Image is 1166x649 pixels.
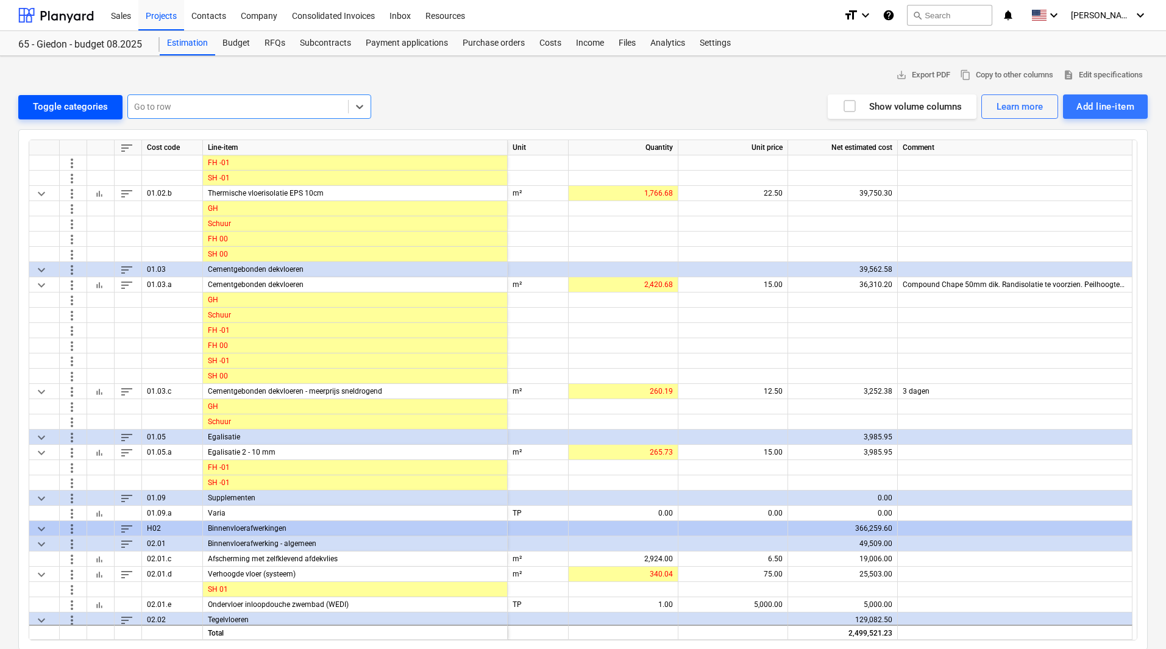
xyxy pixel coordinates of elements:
a: RFQs [257,31,293,55]
div: Afscherming met zelfklevend afdekvlies [203,551,508,567]
button: Add line-item [1063,94,1148,119]
div: m² [508,277,569,293]
span: more_vert [65,338,79,353]
span: search [912,10,922,20]
span: bar_chart [94,280,104,289]
div: 129,082.50 [793,612,892,628]
div: 5,000.00 [793,597,892,612]
a: Costs [532,31,569,55]
div: 265.73 [574,445,673,460]
div: Cementgebonden dekvloeren - meerprijs sneldrogend [203,384,508,399]
div: Unit [508,140,569,155]
div: 0.00 [683,506,783,521]
div: 39,562.58 [793,262,892,277]
a: Budget [215,31,257,55]
div: Line-item [203,140,508,155]
span: more_vert [65,445,79,459]
span: more_vert [65,506,79,520]
div: 260.19 [574,384,673,399]
div: 02.01.c [142,551,203,567]
div: m² [508,186,569,201]
span: more_vert [65,460,79,475]
div: SH 01 [203,582,508,597]
div: 01.03.c [142,384,203,399]
div: 15.00 [683,277,783,293]
a: Payment applications [358,31,455,55]
span: content_copy [960,69,971,80]
span: keyboard_arrow_down [34,186,49,200]
div: GH [203,399,508,414]
div: 01.09.a [142,506,203,521]
span: sort [119,445,134,459]
div: 01.09 [142,491,203,506]
span: sort [119,430,134,444]
div: m² [508,384,569,399]
div: 36,310.20 [793,277,892,293]
button: Learn more [981,94,1058,119]
div: 02.02 [142,612,203,628]
span: more_vert [65,536,79,551]
div: 2,420.68 [574,277,673,293]
span: more_vert [65,582,79,597]
div: Purchase orders [455,31,532,55]
div: 1.00 [574,597,673,612]
span: bar_chart [94,554,104,564]
span: description [1063,69,1074,80]
span: Copy to other columns [960,68,1053,82]
div: Schuur [203,308,508,323]
div: 2,924.00 [574,551,673,567]
div: Tegelvloeren [203,612,508,628]
span: sort [119,384,134,399]
div: TP [508,597,569,612]
div: 6.50 [683,551,783,567]
div: 3,985.95 [793,445,892,460]
div: Learn more [997,99,1043,115]
span: sort [119,536,134,551]
span: more_vert [65,399,79,414]
div: m² [508,551,569,567]
div: SH 00 [203,247,508,262]
span: keyboard_arrow_down [34,536,49,551]
span: more_vert [65,262,79,277]
span: keyboard_arrow_down [34,521,49,536]
div: 3,985.95 [793,430,892,445]
button: Export PDF [891,66,955,85]
span: keyboard_arrow_down [34,277,49,292]
div: 39,750.30 [793,186,892,201]
span: more_vert [65,155,79,170]
div: SH -01 [203,171,508,186]
div: 01.03 [142,262,203,277]
div: Subcontracts [293,31,358,55]
span: more_vert [65,384,79,399]
span: keyboard_arrow_down [34,612,49,627]
span: more_vert [65,186,79,200]
span: sort [119,140,134,155]
div: Cementgebonden dekvloeren [203,262,508,277]
button: Copy to other columns [955,66,1058,85]
span: more_vert [65,277,79,292]
div: 340.04 [574,567,673,582]
div: Verhoogde vloer (systeem) [203,567,508,582]
span: more_vert [65,353,79,368]
div: Estimation [160,31,215,55]
div: 5,000.00 [683,597,783,612]
span: keyboard_arrow_down [34,567,49,581]
span: sort [119,491,134,505]
span: bar_chart [94,447,104,457]
div: GH [203,201,508,216]
span: more_vert [65,612,79,627]
div: FH 00 [203,232,508,247]
div: 0.00 [793,506,892,521]
div: Analytics [643,31,692,55]
span: more_vert [65,369,79,383]
span: more_vert [65,430,79,444]
a: Files [611,31,643,55]
div: FH -01 [203,155,508,171]
div: Net estimated cost [788,140,898,155]
div: Settings [692,31,738,55]
span: more_vert [65,597,79,612]
div: 25,503.00 [793,567,892,582]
